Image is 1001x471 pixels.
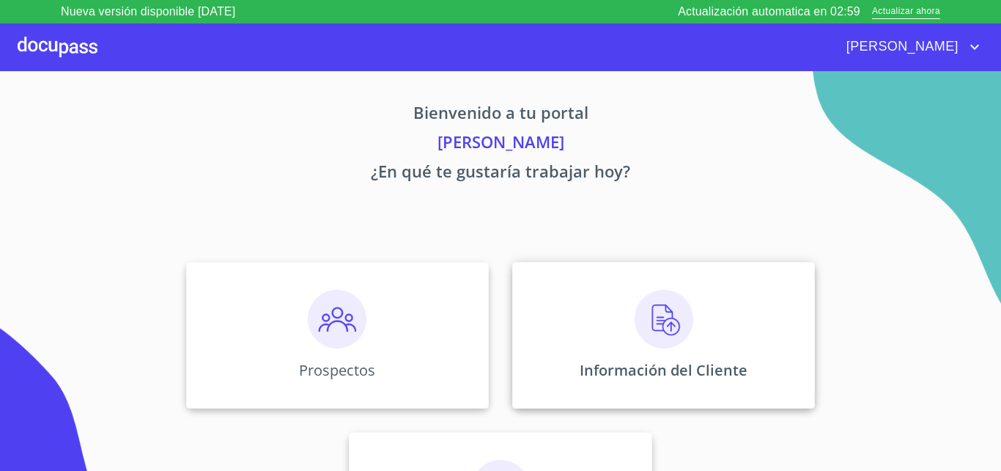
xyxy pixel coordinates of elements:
p: ¿En qué te gustaría trabajar hoy? [49,159,952,189]
span: [PERSON_NAME] [835,35,966,59]
img: prospectos.png [308,290,366,348]
span: Actualizar ahora [872,4,940,20]
p: Nueva versión disponible [DATE] [61,3,235,21]
img: carga.png [635,290,693,348]
p: [PERSON_NAME] [49,130,952,159]
p: Información del Cliente [580,360,747,380]
p: Bienvenido a tu portal [49,101,952,130]
p: Actualización automatica en 02:59 [678,3,860,21]
p: Prospectos [299,360,375,380]
button: account of current user [835,35,983,59]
